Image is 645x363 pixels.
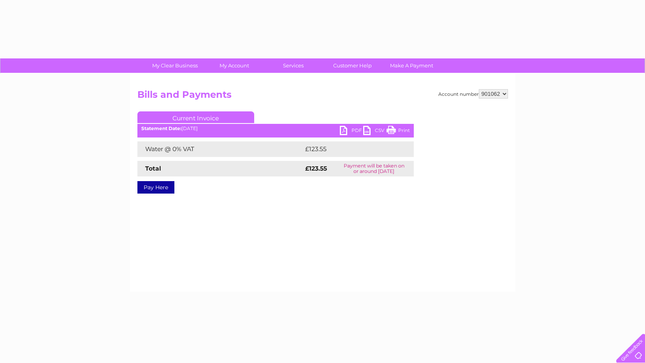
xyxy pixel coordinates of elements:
a: Customer Help [320,58,385,73]
b: Statement Date: [141,125,181,131]
a: My Account [202,58,266,73]
a: My Clear Business [143,58,207,73]
a: Make A Payment [380,58,444,73]
td: Payment will be taken on or around [DATE] [334,161,413,176]
a: Current Invoice [137,111,254,123]
h2: Bills and Payments [137,89,508,104]
td: £123.55 [303,141,399,157]
a: CSV [363,126,387,137]
td: Water @ 0% VAT [137,141,303,157]
strong: £123.55 [305,165,327,172]
div: [DATE] [137,126,414,131]
a: PDF [340,126,363,137]
a: Print [387,126,410,137]
a: Pay Here [137,181,174,194]
div: Account number [438,89,508,99]
a: Services [261,58,325,73]
strong: Total [145,165,161,172]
